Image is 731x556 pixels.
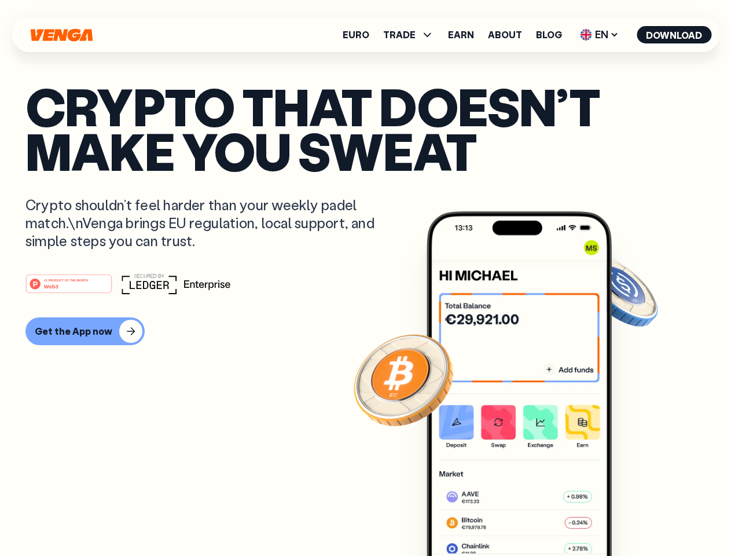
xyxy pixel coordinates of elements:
a: Get the App now [25,317,706,345]
img: flag-uk [580,29,592,41]
span: TRADE [383,28,434,42]
button: Download [637,26,711,43]
img: USDC coin [577,249,660,332]
tspan: #1 PRODUCT OF THE MONTH [44,278,88,281]
p: Crypto that doesn’t make you sweat [25,84,706,173]
p: Crypto shouldn’t feel harder than your weekly padel match.\nVenga brings EU regulation, local sup... [25,196,391,250]
span: EN [576,25,623,44]
a: Euro [343,30,369,39]
span: TRADE [383,30,416,39]
a: #1 PRODUCT OF THE MONTHWeb3 [25,281,112,296]
a: Earn [448,30,474,39]
img: Bitcoin [351,327,456,431]
div: Get the App now [35,325,112,337]
a: About [488,30,522,39]
button: Get the App now [25,317,145,345]
a: Blog [536,30,562,39]
svg: Home [29,28,94,42]
tspan: Web3 [44,283,58,289]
